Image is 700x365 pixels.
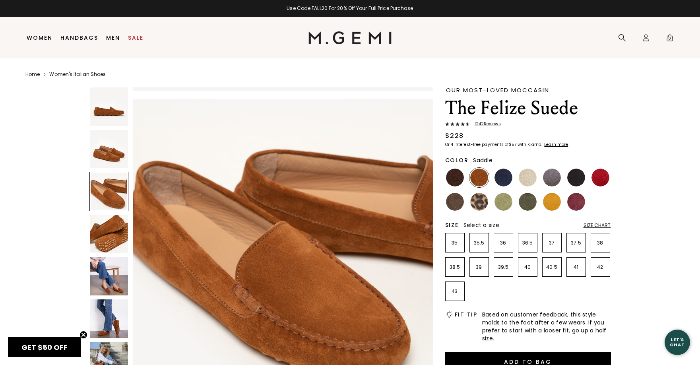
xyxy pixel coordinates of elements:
[665,337,690,347] div: Let's Chat
[494,193,512,211] img: Pistachio
[509,142,516,148] klarna-placement-style-amount: $57
[544,142,568,148] klarna-placement-style-cta: Learn more
[80,331,87,339] button: Close teaser
[60,35,98,41] a: Handbags
[470,193,488,211] img: Leopard Print
[90,87,128,126] img: The Felize Suede
[543,193,561,211] img: Sunflower
[455,311,477,318] h2: Fit Tip
[25,71,40,78] a: Home
[470,122,501,126] span: 1242 Review s
[473,156,493,164] span: Saddle
[567,193,585,211] img: Burgundy
[27,35,52,41] a: Women
[446,264,464,270] p: 38.5
[49,71,106,78] a: Women's Italian Shoes
[518,240,537,246] p: 36.5
[591,240,610,246] p: 38
[445,222,459,228] h2: Size
[445,131,464,141] div: $228
[519,169,537,186] img: Latte
[591,169,609,186] img: Sunset Red
[446,87,611,93] div: Our Most-Loved Moccasin
[21,342,68,352] span: GET $50 OFF
[90,299,128,338] img: The Felize Suede
[128,35,143,41] a: Sale
[470,240,489,246] p: 35.5
[543,240,561,246] p: 37
[445,142,509,148] klarna-placement-style-body: Or 4 interest-free payments of
[445,122,611,128] a: 1242Reviews
[445,97,611,119] h1: The Felize Suede
[494,169,512,186] img: Midnight Blue
[470,169,488,186] img: Saddle
[90,257,128,296] img: The Felize Suede
[543,169,561,186] img: Gray
[90,130,128,169] img: The Felize Suede
[519,193,537,211] img: Olive
[567,240,586,246] p: 37.5
[543,142,568,147] a: Learn more
[482,311,611,342] span: Based on customer feedback, this style molds to the foot after a few wears. If you prefer to star...
[518,264,537,270] p: 40
[584,222,611,229] div: Size Chart
[666,35,674,43] span: 0
[8,337,81,357] div: GET $50 OFFClose teaser
[90,215,128,253] img: The Felize Suede
[543,264,561,270] p: 40.5
[446,169,464,186] img: Chocolate
[463,221,499,229] span: Select a size
[446,288,464,295] p: 43
[567,264,586,270] p: 41
[567,169,585,186] img: Black
[106,35,120,41] a: Men
[518,142,543,148] klarna-placement-style-body: with Klarna
[591,264,610,270] p: 42
[470,264,489,270] p: 39
[446,193,464,211] img: Mushroom
[494,240,513,246] p: 36
[446,240,464,246] p: 35
[308,31,392,44] img: M.Gemi
[445,157,469,163] h2: Color
[494,264,513,270] p: 39.5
